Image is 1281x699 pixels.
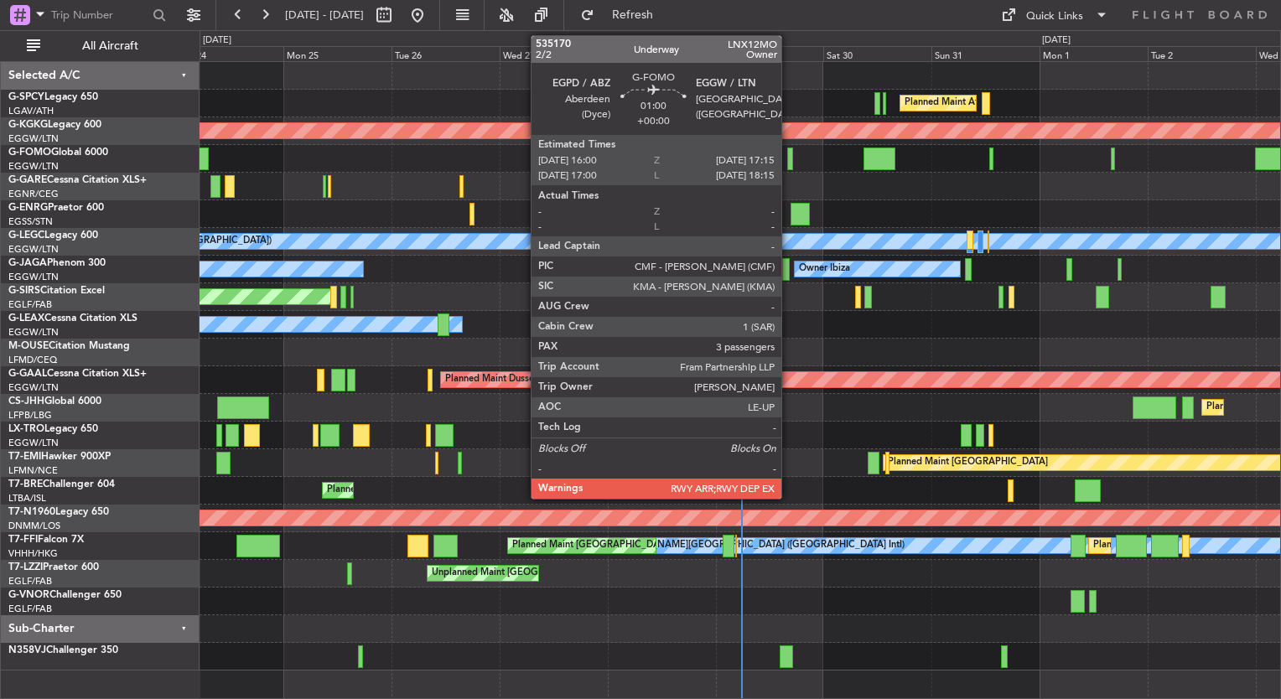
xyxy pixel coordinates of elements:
[8,271,59,283] a: EGGW/LTN
[8,535,84,545] a: T7-FFIFalcon 7X
[993,2,1117,28] button: Quick Links
[283,46,392,61] div: Mon 25
[8,507,55,517] span: T7-N1960
[8,396,101,406] a: CS-JHHGlobal 6000
[8,492,46,505] a: LTBA/ISL
[8,590,49,600] span: G-VNOR
[512,533,792,558] div: Planned Maint [GEOGRAPHIC_DATA] ([GEOGRAPHIC_DATA] Intl)
[8,203,48,213] span: G-ENRG
[8,424,98,434] a: LX-TROLegacy 650
[44,40,177,52] span: All Aircraft
[8,313,44,324] span: G-LEAX
[8,354,57,366] a: LFMD/CEQ
[8,369,47,379] span: G-GAAL
[8,369,147,379] a: G-GAALCessna Citation XLS+
[8,132,59,145] a: EGGW/LTN
[8,424,44,434] span: LX-TRO
[8,105,54,117] a: LGAV/ATH
[8,520,60,532] a: DNMM/LOS
[8,645,118,655] a: N358VJChallenger 350
[608,46,716,61] div: Thu 28
[8,562,43,572] span: T7-LZZI
[8,590,122,600] a: G-VNORChallenger 650
[8,148,51,158] span: G-FOMO
[8,258,47,268] span: G-JAGA
[8,464,58,477] a: LFMN/NCE
[8,148,108,158] a: G-FOMOGlobal 6000
[931,46,1040,61] div: Sun 31
[8,603,52,615] a: EGLF/FAB
[8,286,40,296] span: G-SIRS
[8,230,98,241] a: G-LEGCLegacy 600
[8,286,105,296] a: G-SIRSCitation Excel
[8,175,147,185] a: G-GARECessna Citation XLS+
[1148,46,1256,61] div: Tue 2
[8,298,52,311] a: EGLF/FAB
[500,46,608,61] div: Wed 27
[8,243,59,256] a: EGGW/LTN
[8,313,137,324] a: G-LEAXCessna Citation XLS
[51,3,148,28] input: Trip Number
[612,533,905,558] div: [PERSON_NAME][GEOGRAPHIC_DATA] ([GEOGRAPHIC_DATA] Intl)
[598,9,668,21] span: Refresh
[8,215,53,228] a: EGSS/STN
[823,46,931,61] div: Sat 30
[8,341,130,351] a: M-OUSECitation Mustang
[8,92,98,102] a: G-SPCYLegacy 650
[8,645,46,655] span: N358VJ
[1042,34,1071,48] div: [DATE]
[175,46,283,61] div: Sun 24
[8,341,49,351] span: M-OUSE
[8,203,104,213] a: G-ENRGPraetor 600
[8,92,44,102] span: G-SPCY
[8,507,109,517] a: T7-N1960Legacy 650
[1026,8,1083,25] div: Quick Links
[8,258,106,268] a: G-JAGAPhenom 300
[285,8,364,23] span: [DATE] - [DATE]
[8,535,38,545] span: T7-FFI
[573,2,673,28] button: Refresh
[8,452,111,462] a: T7-EMIHawker 900XP
[8,160,59,173] a: EGGW/LTN
[8,409,52,422] a: LFPB/LBG
[18,33,182,60] button: All Aircraft
[203,34,231,48] div: [DATE]
[8,575,52,588] a: EGLF/FAB
[8,230,44,241] span: G-LEGC
[716,46,824,61] div: Fri 29
[8,562,99,572] a: T7-LZZIPraetor 600
[8,547,58,560] a: VHHH/HKG
[799,256,850,282] div: Owner Ibiza
[8,396,44,406] span: CS-JHH
[1040,46,1148,61] div: Mon 1
[888,450,1048,475] div: Planned Maint [GEOGRAPHIC_DATA]
[8,437,59,449] a: EGGW/LTN
[905,91,1097,116] div: Planned Maint Athens ([PERSON_NAME] Intl)
[8,120,48,130] span: G-KGKG
[8,452,41,462] span: T7-EMI
[8,175,47,185] span: G-GARE
[327,478,529,503] div: Planned Maint Warsaw ([GEOGRAPHIC_DATA])
[8,188,59,200] a: EGNR/CEG
[8,479,115,489] a: T7-BREChallenger 604
[392,46,500,61] div: Tue 26
[445,367,555,392] div: Planned Maint Dusseldorf
[8,479,43,489] span: T7-BRE
[8,120,101,130] a: G-KGKGLegacy 600
[8,326,59,339] a: EGGW/LTN
[432,561,708,586] div: Unplanned Maint [GEOGRAPHIC_DATA] ([GEOGRAPHIC_DATA])
[8,381,59,394] a: EGGW/LTN
[571,312,835,337] div: Planned Maint [GEOGRAPHIC_DATA] ([GEOGRAPHIC_DATA])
